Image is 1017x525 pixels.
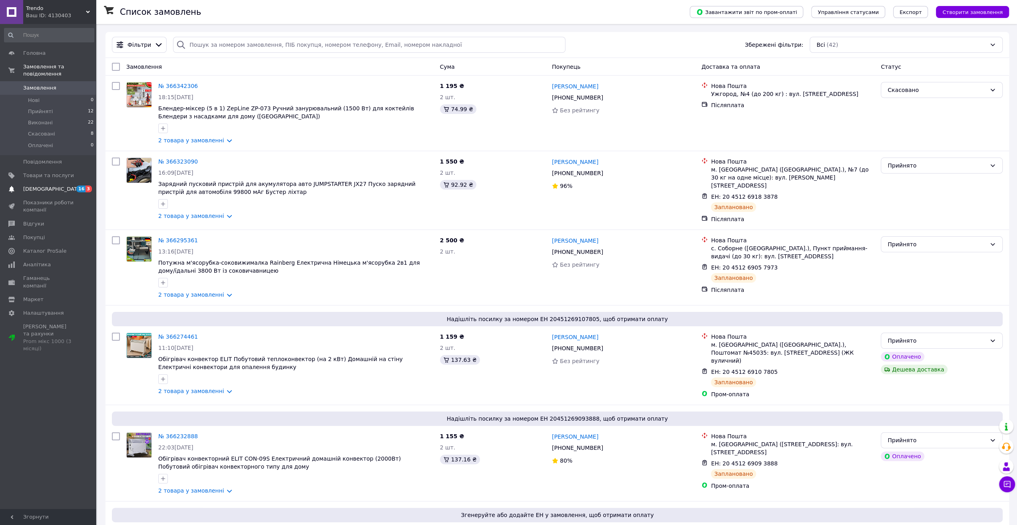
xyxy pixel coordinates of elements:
div: м. [GEOGRAPHIC_DATA] ([STREET_ADDRESS]: вул. [STREET_ADDRESS] [711,440,874,456]
span: Виконані [28,119,53,126]
span: Статус [881,64,901,70]
span: 0 [91,142,94,149]
img: Фото товару [127,82,151,107]
a: 2 товара у замовленні [158,291,224,298]
div: Дешева доставка [881,365,947,374]
div: Заплановано [711,377,756,387]
a: 2 товара у замовленні [158,213,224,219]
span: Без рейтингу [560,262,599,268]
button: Завантажити звіт по пром-оплаті [690,6,803,18]
a: Створити замовлення [928,8,1009,15]
div: Післяплата [711,101,874,109]
div: Післяплата [711,286,874,294]
a: Обігрівач конвектор ELIT Побутовий теплоконвектор (на 2 кВт) Домашній на стіну Електричні конвект... [158,356,403,370]
span: Всі [816,41,825,49]
span: 96% [560,183,572,189]
img: Фото товару [127,433,151,457]
span: 80% [560,457,572,464]
span: 13:16[DATE] [158,248,193,255]
span: Замовлення [23,84,56,92]
span: 1 159 ₴ [440,333,464,340]
span: Аналітика [23,261,51,268]
div: Нова Пошта [711,82,874,90]
span: ЕН: 20 4512 6910 7805 [711,369,778,375]
span: [DEMOGRAPHIC_DATA] [23,186,82,193]
span: Створити замовлення [942,9,1003,15]
span: 12 [88,108,94,115]
div: с. Соборне ([GEOGRAPHIC_DATA].), Пункт приймання-видачі (до 30 кг): вул. [STREET_ADDRESS] [711,244,874,260]
span: Повідомлення [23,158,62,166]
div: Прийнято [888,161,986,170]
span: Надішліть посилку за номером ЕН 20451269093888, щоб отримати оплату [115,415,999,423]
span: ЕН: 20 4512 6918 3878 [711,194,778,200]
span: Замовлення та повідомлення [23,63,96,78]
span: [PERSON_NAME] та рахунки [23,323,74,352]
div: Пром-оплата [711,482,874,490]
div: м. [GEOGRAPHIC_DATA] ([GEOGRAPHIC_DATA].), Поштомат №45035: вул. [STREET_ADDRESS] (ЖК вуличний) [711,341,874,365]
a: 2 товара у замовленні [158,137,224,144]
button: Експорт [893,6,928,18]
div: Пром-оплата [711,390,874,398]
span: Потужна м'ясорубка-соковижималка Rainberg Електрична Німецька м'ясорубка 2в1 для дому/їдальні 380... [158,260,420,274]
a: [PERSON_NAME] [552,82,598,90]
input: Пошук [4,28,94,42]
span: 2 шт. [440,248,456,255]
span: Згенеруйте або додайте ЕН у замовлення, щоб отримати оплату [115,511,999,519]
span: Завантажити звіт по пром-оплаті [696,8,797,16]
a: № 366342306 [158,83,198,89]
span: Маркет [23,296,44,303]
a: Зарядний пусковий пристрій для акумулятора авто JUMPSTARTER JX27 Пуско зарядний пристрій для авто... [158,181,416,195]
a: Блендер-міксер (5 в 1) ZepLine ZP-073 Ручний занурювальний (1500 Вт) для коктейлів Блендери з нас... [158,105,414,120]
div: [PHONE_NUMBER] [550,246,605,258]
div: 92.92 ₴ [440,180,476,190]
span: ЕН: 20 4512 6909 3888 [711,460,778,467]
button: Управління статусами [811,6,885,18]
img: Фото товару [127,158,151,183]
span: Нові [28,97,40,104]
span: Доставка та оплата [701,64,760,70]
div: Післяплата [711,215,874,223]
a: 2 товара у замовленні [158,487,224,494]
span: Каталог ProSale [23,248,66,255]
div: [PHONE_NUMBER] [550,92,605,103]
span: Збережені фільтри: [745,41,803,49]
span: 2 шт. [440,345,456,351]
div: Оплачено [881,451,924,461]
a: 2 товара у замовленні [158,388,224,394]
span: Без рейтингу [560,358,599,364]
span: 18:15[DATE] [158,94,193,100]
span: Надішліть посилку за номером ЕН 20451269107805, щоб отримати оплату [115,315,999,323]
span: 22 [88,119,94,126]
span: 1 550 ₴ [440,158,464,165]
span: Експорт [900,9,922,15]
span: 1 195 ₴ [440,83,464,89]
span: 8 [91,130,94,138]
a: [PERSON_NAME] [552,333,598,341]
a: [PERSON_NAME] [552,237,598,245]
div: Прийнято [888,436,986,445]
a: № 366274461 [158,333,198,340]
span: Товари та послуги [23,172,74,179]
span: Фільтри [127,41,151,49]
div: Прийнято [888,336,986,345]
div: 74.99 ₴ [440,104,476,114]
div: Заплановано [711,469,756,479]
div: Prom мікс 1000 (3 місяці) [23,338,74,352]
a: [PERSON_NAME] [552,433,598,441]
span: Оплачені [28,142,53,149]
span: Покупець [552,64,580,70]
span: 22:03[DATE] [158,444,193,451]
a: Фото товару [126,158,152,183]
img: Фото товару [127,237,151,262]
a: Фото товару [126,236,152,262]
span: 16 [76,186,86,192]
span: Управління статусами [818,9,879,15]
div: Нова Пошта [711,432,874,440]
div: [PHONE_NUMBER] [550,168,605,179]
span: 3 [86,186,92,192]
div: Скасовано [888,86,986,94]
a: Фото товару [126,82,152,108]
div: Нова Пошта [711,158,874,166]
